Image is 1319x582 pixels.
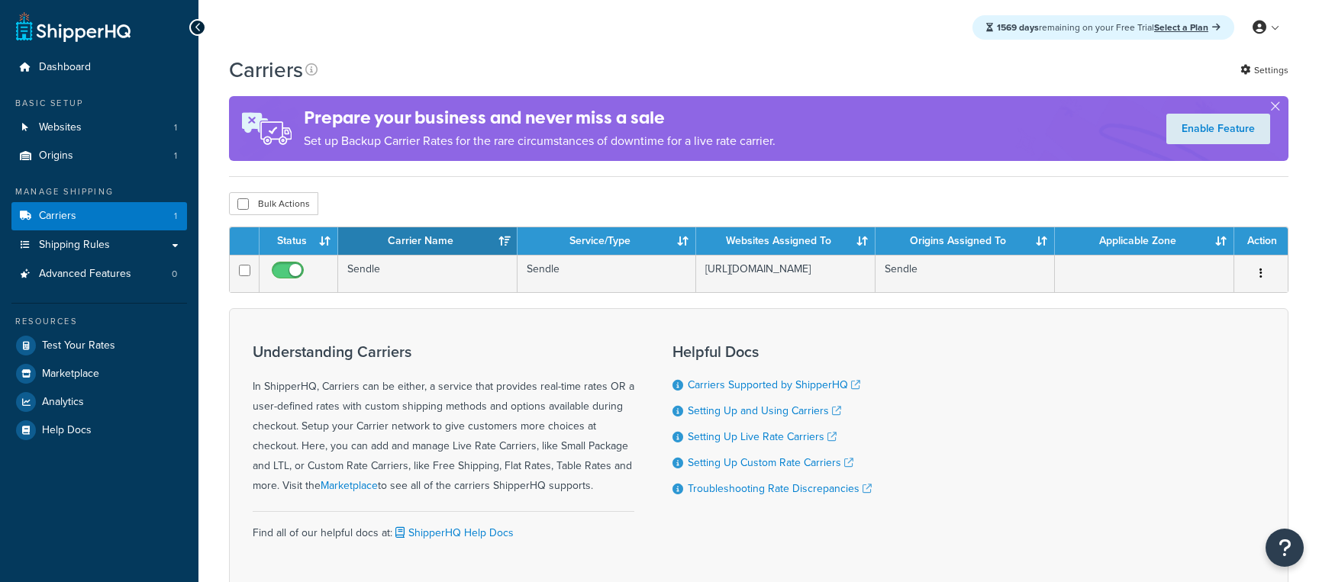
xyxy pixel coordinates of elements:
[229,192,318,215] button: Bulk Actions
[688,377,860,393] a: Carriers Supported by ShipperHQ
[229,55,303,85] h1: Carriers
[11,53,187,82] a: Dashboard
[11,202,187,230] li: Carriers
[1240,59,1288,81] a: Settings
[11,315,187,328] div: Resources
[518,227,697,255] th: Service/Type: activate to sort column ascending
[688,455,853,471] a: Setting Up Custom Rate Carriers
[39,239,110,252] span: Shipping Rules
[11,114,187,142] li: Websites
[696,255,876,292] td: [URL][DOMAIN_NAME]
[392,525,514,541] a: ShipperHQ Help Docs
[688,403,841,419] a: Setting Up and Using Carriers
[688,481,872,497] a: Troubleshooting Rate Discrepancies
[39,121,82,134] span: Websites
[253,343,634,360] h3: Understanding Carriers
[11,142,187,170] a: Origins 1
[42,424,92,437] span: Help Docs
[11,360,187,387] a: Marketplace
[876,255,1055,292] td: Sendle
[997,21,1039,34] strong: 1569 days
[338,227,518,255] th: Carrier Name: activate to sort column ascending
[338,255,518,292] td: Sendle
[321,477,378,494] a: Marketplace
[42,368,99,381] span: Marketplace
[304,130,776,152] p: Set up Backup Carrier Rates for the rare circumstances of downtime for a live rate carrier.
[1166,114,1270,144] a: Enable Feature
[260,227,338,255] th: Status: activate to sort column ascending
[11,231,187,259] a: Shipping Rules
[11,260,187,288] a: Advanced Features 0
[253,511,634,543] div: Find all of our helpful docs at:
[11,260,187,288] li: Advanced Features
[11,142,187,170] li: Origins
[174,210,177,223] span: 1
[229,96,304,161] img: ad-rules-rateshop-fe6ec290ccb7230408bd80ed9643f0289d75e0ffd9eb532fc0e269fcd187b520.png
[39,61,91,74] span: Dashboard
[11,388,187,416] a: Analytics
[672,343,872,360] h3: Helpful Docs
[253,343,634,496] div: In ShipperHQ, Carriers can be either, a service that provides real-time rates OR a user-defined r...
[11,416,187,444] a: Help Docs
[39,210,76,223] span: Carriers
[16,11,131,42] a: ShipperHQ Home
[1234,227,1288,255] th: Action
[39,268,131,281] span: Advanced Features
[39,150,73,162] span: Origins
[518,255,697,292] td: Sendle
[876,227,1055,255] th: Origins Assigned To: activate to sort column ascending
[688,429,837,445] a: Setting Up Live Rate Carriers
[174,121,177,134] span: 1
[696,227,876,255] th: Websites Assigned To: activate to sort column ascending
[11,185,187,198] div: Manage Shipping
[1266,529,1304,567] button: Open Resource Center
[11,332,187,359] a: Test Your Rates
[42,396,84,409] span: Analytics
[304,105,776,130] h4: Prepare your business and never miss a sale
[11,114,187,142] a: Websites 1
[11,202,187,230] a: Carriers 1
[11,97,187,110] div: Basic Setup
[1055,227,1234,255] th: Applicable Zone: activate to sort column ascending
[172,268,177,281] span: 0
[42,339,115,352] span: Test Your Rates
[174,150,177,162] span: 1
[1154,21,1221,34] a: Select a Plan
[972,15,1234,40] div: remaining on your Free Trial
